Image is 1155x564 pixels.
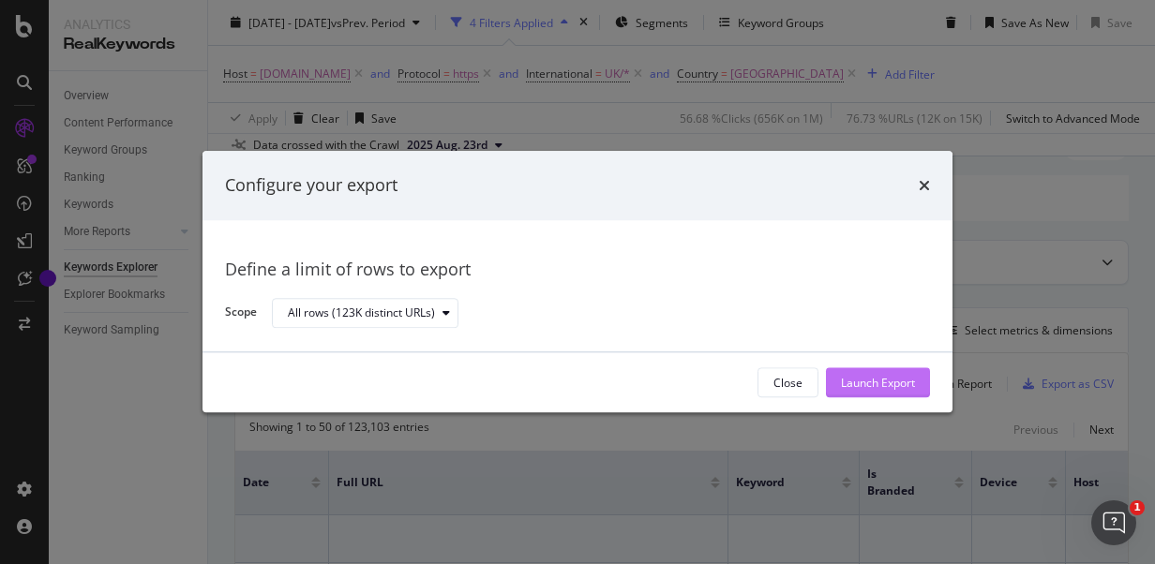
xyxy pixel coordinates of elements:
[225,173,397,198] div: Configure your export
[202,151,952,412] div: modal
[288,307,435,319] div: All rows (123K distinct URLs)
[225,304,257,325] label: Scope
[841,375,915,391] div: Launch Export
[826,368,930,398] button: Launch Export
[272,298,458,328] button: All rows (123K distinct URLs)
[757,368,818,398] button: Close
[1130,500,1145,515] span: 1
[225,258,930,282] div: Define a limit of rows to export
[919,173,930,198] div: times
[1091,500,1136,545] iframe: Intercom live chat
[773,375,802,391] div: Close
